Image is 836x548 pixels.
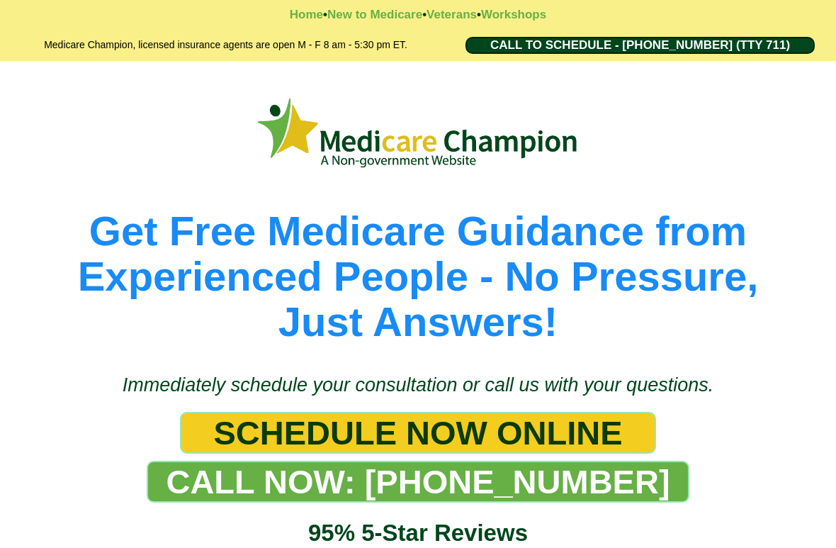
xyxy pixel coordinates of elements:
[327,8,422,21] a: New to Medicare
[477,8,481,21] strong: •
[490,38,790,52] span: CALL TO SCHEDULE - [PHONE_NUMBER] (TTY 711)
[465,37,815,54] a: CALL TO SCHEDULE - 1-888-344-8881 (TTY 711)
[147,461,689,503] a: CALL NOW: 1-888-344-8881
[427,8,477,21] a: Veterans
[180,412,655,454] a: SCHEDULE NOW ONLINE
[308,520,528,546] span: 95% 5-Star Reviews
[323,8,327,21] strong: •
[7,37,444,54] h2: Medicare Champion, licensed insurance agents are open M - F 8 am - 5:30 pm ET.
[123,374,713,396] span: Immediately schedule your consultation or call us with your questions.
[166,462,670,501] span: CALL NOW: [PHONE_NUMBER]
[213,413,622,452] span: SCHEDULE NOW ONLINE
[78,208,759,299] span: Get Free Medicare Guidance from Experienced People - No Pressure,
[481,8,546,21] a: Workshops
[290,8,323,21] a: Home
[422,8,427,21] strong: •
[278,298,558,345] span: Just Answers!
